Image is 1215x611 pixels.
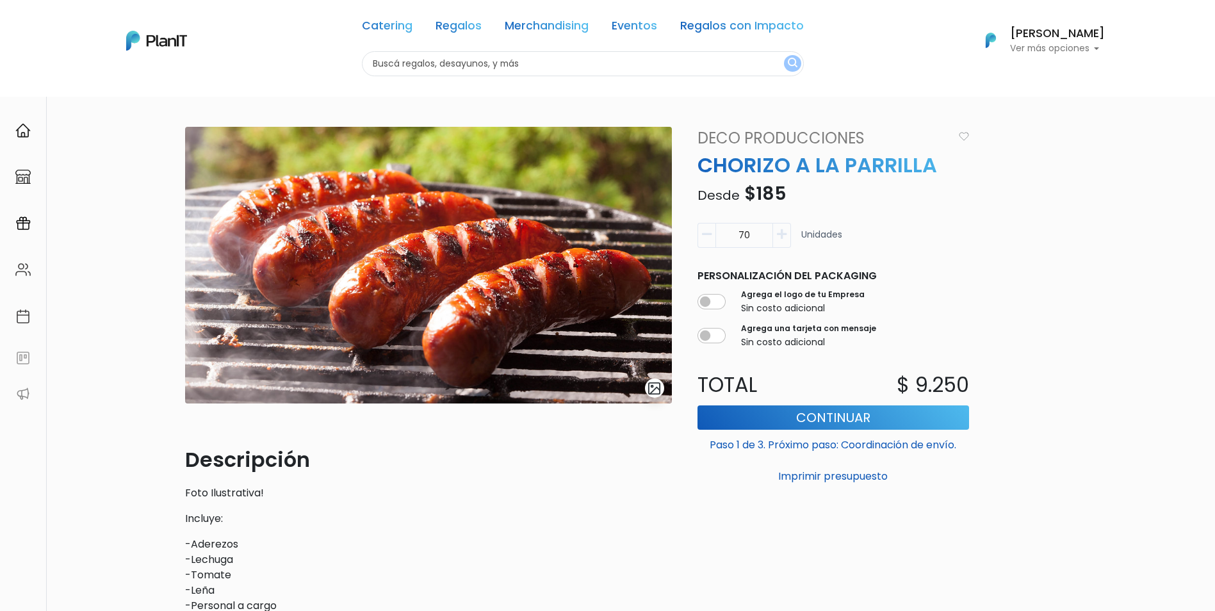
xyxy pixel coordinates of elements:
[15,386,31,402] img: partners-52edf745621dab592f3b2c58e3bca9d71375a7ef29c3b500c9f145b62cc070d4.svg
[959,132,969,141] img: heart_icon
[801,228,842,253] p: Unidades
[680,20,804,36] a: Regalos con Impacto
[977,26,1005,54] img: PlanIt Logo
[697,268,969,284] p: Personalización del packaging
[362,51,804,76] input: Buscá regalos, desayunos, y más
[741,302,865,315] p: Sin costo adicional
[690,370,833,400] p: Total
[362,20,412,36] a: Catering
[436,20,482,36] a: Regalos
[897,370,969,400] p: $ 9.250
[15,169,31,184] img: marketplace-4ceaa7011d94191e9ded77b95e3339b90024bf715f7c57f8cf31f2d8c509eaba.svg
[969,24,1105,57] button: PlanIt Logo [PERSON_NAME] Ver más opciones
[690,127,953,150] a: Deco Producciones
[15,216,31,231] img: campaigns-02234683943229c281be62815700db0a1741e53638e28bf9629b52c665b00959.svg
[697,405,969,430] button: Continuar
[697,186,740,204] span: Desde
[185,127,672,403] img: e83bde_763196fa2a2d45b0987b69fd3f96ae42_mv2.jpeg
[185,511,672,526] p: Incluye:
[788,58,797,70] img: search_button-432b6d5273f82d61273b3651a40e1bd1b912527efae98b1b7a1b2c0702e16a8d.svg
[185,485,672,501] p: Foto Ilustrativa!
[185,444,672,475] p: Descripción
[15,262,31,277] img: people-662611757002400ad9ed0e3c099ab2801c6687ba6c219adb57efc949bc21e19d.svg
[1010,28,1105,40] h6: [PERSON_NAME]
[1010,44,1105,53] p: Ver más opciones
[612,20,657,36] a: Eventos
[15,123,31,138] img: home-e721727adea9d79c4d83392d1f703f7f8bce08238fde08b1acbfd93340b81755.svg
[126,31,187,51] img: PlanIt Logo
[690,150,977,181] p: CHORIZO A LA PARRILLA
[741,323,876,334] label: Agrega una tarjeta con mensaje
[505,20,589,36] a: Merchandising
[647,381,662,396] img: gallery-light
[15,350,31,366] img: feedback-78b5a0c8f98aac82b08bfc38622c3050aee476f2c9584af64705fc4e61158814.svg
[15,309,31,324] img: calendar-87d922413cdce8b2cf7b7f5f62616a5cf9e4887200fb71536465627b3292af00.svg
[741,336,876,349] p: Sin costo adicional
[744,181,787,206] span: $185
[697,466,969,487] button: Imprimir presupuesto
[741,289,865,300] label: Agrega el logo de tu Empresa
[697,432,969,453] p: Paso 1 de 3. Próximo paso: Coordinación de envío.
